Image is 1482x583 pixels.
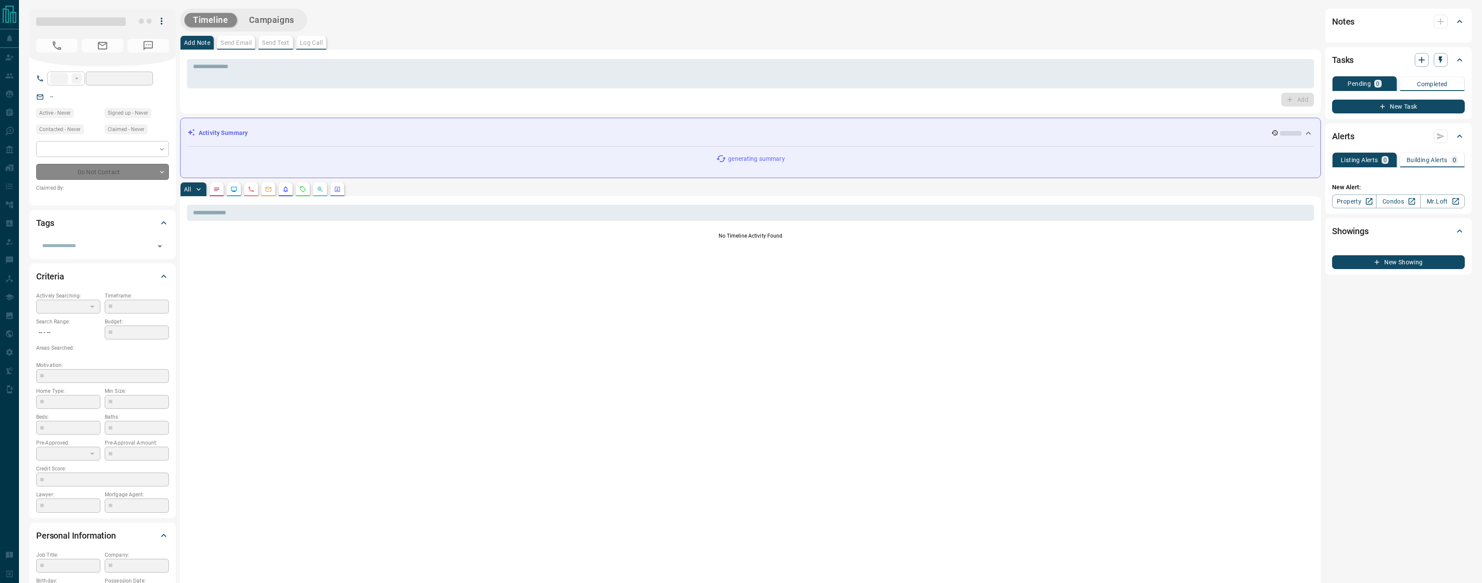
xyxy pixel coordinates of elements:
[1332,15,1354,28] h2: Notes
[36,39,78,53] span: No Number
[1383,157,1387,163] p: 0
[282,186,289,193] svg: Listing Alerts
[36,318,100,326] p: Search Range:
[1332,194,1376,208] a: Property
[39,109,71,117] span: Active - Never
[36,529,116,542] h2: Personal Information
[1407,157,1448,163] p: Building Alerts
[154,240,166,252] button: Open
[36,387,100,395] p: Home Type:
[36,361,169,369] p: Motivation:
[184,40,210,46] p: Add Note
[36,491,100,498] p: Lawyer:
[36,465,169,473] p: Credit Score:
[317,186,324,193] svg: Opportunities
[1332,255,1465,269] button: New Showing
[108,125,144,134] span: Claimed - Never
[248,186,255,193] svg: Calls
[1332,50,1465,70] div: Tasks
[334,186,341,193] svg: Agent Actions
[1332,100,1465,113] button: New Task
[36,326,100,340] p: -- - --
[184,13,237,27] button: Timeline
[1376,194,1420,208] a: Condos
[108,109,148,117] span: Signed up - Never
[1332,126,1465,147] div: Alerts
[105,491,169,498] p: Mortgage Agent:
[187,125,1314,141] div: Activity Summary
[36,213,169,233] div: Tags
[39,125,81,134] span: Contacted - Never
[1332,129,1354,143] h2: Alerts
[1332,53,1354,67] h2: Tasks
[1332,11,1465,32] div: Notes
[230,186,237,193] svg: Lead Browsing Activity
[50,93,53,100] a: --
[82,39,123,53] span: No Email
[1417,81,1448,87] p: Completed
[1341,157,1378,163] p: Listing Alerts
[36,413,100,421] p: Beds:
[36,266,169,287] div: Criteria
[36,525,169,546] div: Personal Information
[1332,183,1465,192] p: New Alert:
[299,186,306,193] svg: Requests
[36,344,169,352] p: Areas Searched:
[105,318,169,326] p: Budget:
[36,292,100,300] p: Actively Searching:
[184,186,191,192] p: All
[187,232,1314,240] p: No Timeline Activity Found
[36,164,169,180] div: Do Not Contact
[1420,194,1465,208] a: Mr.Loft
[240,13,303,27] button: Campaigns
[105,551,169,559] p: Company:
[1332,221,1465,241] div: Showings
[1348,81,1371,87] p: Pending
[105,387,169,395] p: Min Size:
[213,186,220,193] svg: Notes
[36,216,54,230] h2: Tags
[36,184,169,192] p: Claimed By:
[36,439,100,447] p: Pre-Approved:
[36,551,100,559] p: Job Title:
[36,270,64,283] h2: Criteria
[1376,81,1379,87] p: 0
[105,292,169,300] p: Timeframe:
[728,154,785,163] p: generating summary
[265,186,272,193] svg: Emails
[105,439,169,447] p: Pre-Approval Amount:
[1332,224,1369,238] h2: Showings
[199,129,248,138] p: Activity Summary
[1453,157,1456,163] p: 0
[128,39,169,53] span: No Number
[105,413,169,421] p: Baths:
